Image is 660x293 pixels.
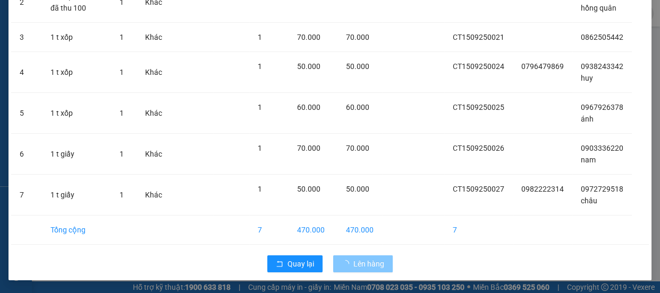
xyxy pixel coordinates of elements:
[581,196,597,205] span: châu
[258,62,262,71] span: 1
[581,144,623,152] span: 0903336220
[120,68,124,76] span: 1
[453,185,504,193] span: CT1509250027
[42,134,111,175] td: 1 t giấy
[137,175,171,216] td: Khác
[42,175,111,216] td: 1 t giấy
[297,185,320,193] span: 50.000
[342,260,353,268] span: loading
[120,191,124,199] span: 1
[20,61,68,71] span: VP Công Ty -
[287,258,314,270] span: Quay lại
[258,33,262,41] span: 1
[453,62,504,71] span: CT1509250024
[38,37,139,57] span: VP Công Ty ĐT:
[120,33,124,41] span: 1
[276,260,283,269] span: rollback
[581,156,596,164] span: nam
[4,74,98,94] span: Nhận:
[258,103,262,111] span: 1
[581,185,623,193] span: 0972729518
[267,255,323,272] button: rollbackQuay lại
[521,62,564,71] span: 0796479869
[453,103,504,111] span: CT1509250025
[444,216,513,245] td: 7
[137,23,171,52] td: Khác
[38,6,144,36] strong: CÔNG TY CP BÌNH TÂM
[346,103,369,111] span: 60.000
[346,62,369,71] span: 50.000
[581,115,594,123] span: ánh
[333,255,393,272] button: Lên hàng
[297,62,320,71] span: 50.000
[521,185,564,193] span: 0982222314
[581,103,623,111] span: 0967926378
[4,61,20,71] span: Gửi:
[346,144,369,152] span: 70.000
[581,33,623,41] span: 0862505442
[120,109,124,117] span: 1
[581,74,593,82] span: huy
[137,52,171,93] td: Khác
[258,144,262,152] span: 1
[453,33,504,41] span: CT1509250021
[42,52,111,93] td: 1 t xốp
[120,150,124,158] span: 1
[581,4,616,12] span: hồng quân
[353,258,384,270] span: Lên hàng
[11,175,42,216] td: 7
[137,134,171,175] td: Khác
[453,144,504,152] span: CT1509250026
[42,216,111,245] td: Tổng cộng
[11,134,42,175] td: 6
[4,8,36,56] img: logo
[11,93,42,134] td: 5
[42,23,111,52] td: 1 t xốp
[137,93,171,134] td: Khác
[337,216,382,245] td: 470.000
[297,144,320,152] span: 70.000
[11,23,42,52] td: 3
[258,185,262,193] span: 1
[11,52,42,93] td: 4
[297,33,320,41] span: 70.000
[4,74,98,94] span: BX Miền Đông cũ -
[346,185,369,193] span: 50.000
[42,93,111,134] td: 1 t xốp
[70,61,117,71] span: 0982222314
[289,216,337,245] td: 470.000
[297,103,320,111] span: 60.000
[581,62,623,71] span: 0938243342
[346,33,369,41] span: 70.000
[38,37,139,57] span: 0988 594 111
[249,216,289,245] td: 7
